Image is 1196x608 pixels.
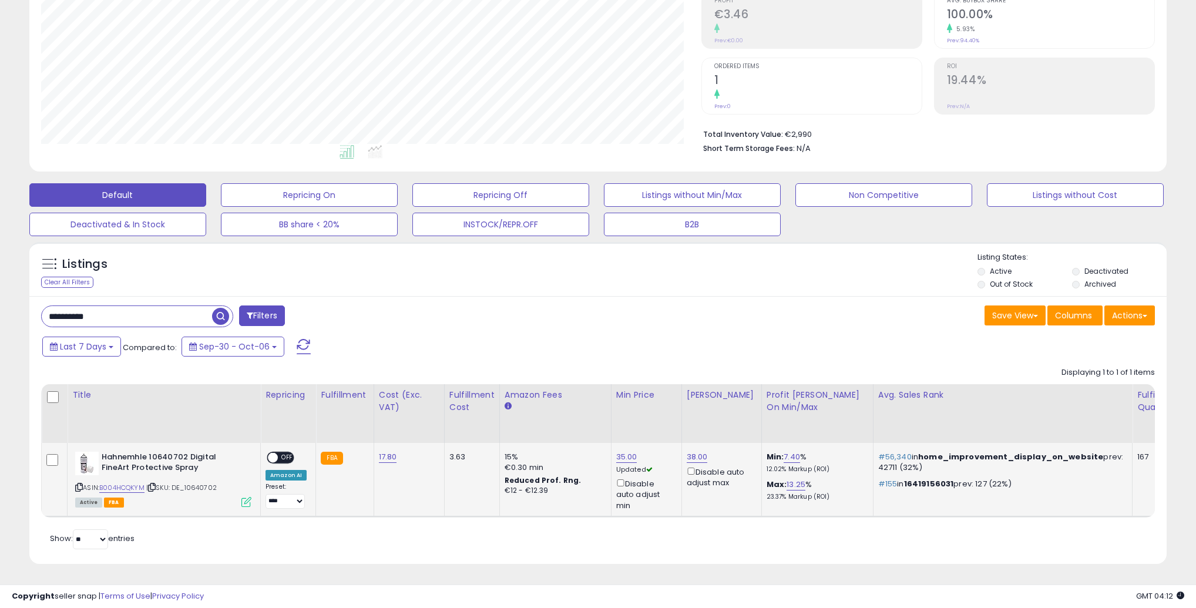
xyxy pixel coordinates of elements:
[878,389,1127,401] div: Avg. Sales Rank
[767,389,868,414] div: Profit [PERSON_NAME] on Min/Max
[123,342,177,353] span: Compared to:
[987,183,1164,207] button: Listings without Cost
[1061,367,1155,378] div: Displaying 1 to 1 of 1 items
[604,183,781,207] button: Listings without Min/Max
[41,277,93,288] div: Clear All Filters
[767,479,787,490] b: Max:
[29,183,206,207] button: Default
[221,183,398,207] button: Repricing On
[952,25,975,33] small: 5.93%
[152,590,204,602] a: Privacy Policy
[412,213,589,236] button: INSTOCK/REPR.OFF
[990,266,1012,276] label: Active
[1137,452,1174,462] div: 167
[1047,305,1103,325] button: Columns
[703,143,795,153] b: Short Term Storage Fees:
[767,493,864,501] p: 23.37% Markup (ROI)
[239,305,285,326] button: Filters
[604,213,781,236] button: B2B
[1104,305,1155,325] button: Actions
[278,452,297,462] span: OFF
[990,279,1033,289] label: Out of Stock
[266,483,307,509] div: Preset:
[321,389,368,401] div: Fulfillment
[795,183,972,207] button: Non Competitive
[60,341,106,352] span: Last 7 Days
[878,452,1123,473] p: in prev: 42711 (32%)
[714,73,922,89] h2: 1
[687,465,752,488] div: Disable auto adjust max
[50,533,135,544] span: Show: entries
[12,591,204,602] div: seller snap | |
[687,451,708,463] a: 38.00
[102,452,244,476] b: Hahnemhle 10640702 Digital FineArt Protective Spray
[199,341,270,352] span: Sep-30 - Oct-06
[221,213,398,236] button: BB share < 20%
[687,389,757,401] div: [PERSON_NAME]
[75,452,251,506] div: ASIN:
[703,129,783,139] b: Total Inventory Value:
[784,451,800,463] a: 7.40
[947,63,1154,70] span: ROI
[29,213,206,236] button: Deactivated & In Stock
[99,483,145,493] a: B004HCQKYM
[42,337,121,357] button: Last 7 Days
[918,451,1103,462] span: home_improvement_display_on_website
[379,389,439,414] div: Cost (Exc. VAT)
[100,590,150,602] a: Terms of Use
[787,479,805,491] a: 13.25
[616,477,673,511] div: Disable auto adjust min
[449,389,495,414] div: Fulfillment Cost
[505,389,606,401] div: Amazon Fees
[947,37,979,44] small: Prev: 94.40%
[714,103,731,110] small: Prev: 0
[797,143,811,154] span: N/A
[616,465,653,474] span: Updated
[878,478,898,489] span: #155
[62,256,107,273] h5: Listings
[449,452,491,462] div: 3.63
[977,252,1167,263] p: Listing States:
[767,452,864,473] div: %
[878,451,912,462] span: #56,340
[266,389,311,401] div: Repricing
[616,451,637,463] a: 35.00
[878,479,1123,489] p: in prev: 127 (22%)
[1084,279,1116,289] label: Archived
[266,470,307,481] div: Amazon AI
[182,337,284,357] button: Sep-30 - Oct-06
[904,478,954,489] span: 16419156031
[1084,266,1128,276] label: Deactivated
[75,452,99,475] img: 317mFs39J2L._SL40_.jpg
[1136,590,1184,602] span: 2025-10-14 04:12 GMT
[767,465,864,473] p: 12.02% Markup (ROI)
[505,475,582,485] b: Reduced Prof. Rng.
[761,384,873,443] th: The percentage added to the cost of goods (COGS) that forms the calculator for Min & Max prices.
[146,483,217,492] span: | SKU: DE_10640702
[505,401,512,412] small: Amazon Fees.
[72,389,256,401] div: Title
[714,63,922,70] span: Ordered Items
[947,73,1154,89] h2: 19.44%
[1137,389,1178,414] div: Fulfillable Quantity
[321,452,342,465] small: FBA
[714,8,922,23] h2: €3.46
[714,37,743,44] small: Prev: €0.00
[412,183,589,207] button: Repricing Off
[947,8,1154,23] h2: 100.00%
[767,451,784,462] b: Min:
[12,590,55,602] strong: Copyright
[703,126,1147,140] li: €2,990
[75,498,102,508] span: All listings currently available for purchase on Amazon
[379,451,397,463] a: 17.80
[505,462,602,473] div: €0.30 min
[505,452,602,462] div: 15%
[985,305,1046,325] button: Save View
[505,486,602,496] div: €12 - €12.39
[767,479,864,501] div: %
[1055,310,1092,321] span: Columns
[947,103,970,110] small: Prev: N/A
[616,389,677,401] div: Min Price
[104,498,124,508] span: FBA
